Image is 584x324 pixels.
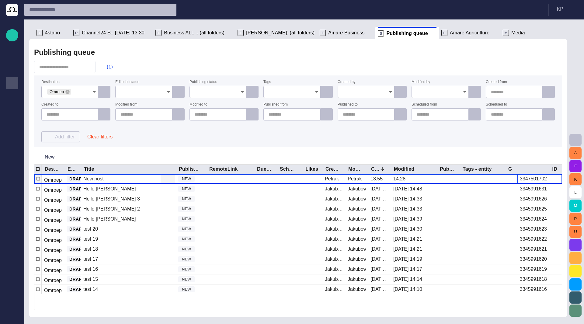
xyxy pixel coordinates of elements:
[9,189,16,195] p: My OctopusX
[348,216,366,222] div: Jakubow
[178,196,195,202] span: NEW
[44,197,62,204] p: Omroep
[370,216,388,222] div: 10/1 14:31
[98,61,116,72] button: (1)
[9,104,16,111] span: Media
[520,226,547,232] div: 3345991623
[348,206,366,212] div: Jakubow
[155,30,162,36] p: F
[348,186,366,192] div: Jakubow
[9,92,16,99] span: Publishing queue KKK
[325,276,343,283] div: Jakubow
[378,165,387,173] button: Sort
[9,116,16,122] p: Planning
[9,104,16,110] p: Media
[520,266,547,273] div: 3345991619
[67,196,93,202] button: DRAFT
[325,176,339,182] div: Petrak
[500,27,536,39] div: MMedia
[83,226,98,232] div: test 20
[325,256,343,263] div: Jakubow
[44,237,62,244] p: Omroep
[44,267,62,274] p: Omroep
[9,213,16,221] span: Editorial Admin
[67,246,93,252] button: DRAFT
[9,92,16,98] p: Publishing queue KKK
[9,55,16,62] span: Rundowns
[41,103,58,107] label: Created to
[520,246,547,253] div: 3345991621
[486,103,507,107] label: Scheduled to
[370,186,388,192] div: 10/1 14:40
[178,256,195,262] span: NEW
[348,196,366,202] div: Jakubow
[370,236,388,242] div: 10/1 14:21
[36,30,43,36] p: F
[463,166,492,172] div: Tags - entity
[325,216,343,222] div: Jakubow
[6,4,18,16] img: Octopus News Room
[520,206,547,212] div: 3345991625
[9,250,16,257] span: Octopus
[338,80,356,84] label: Created by
[44,257,62,264] p: Omroep
[9,225,16,233] span: [URL][DOMAIN_NAME]
[370,226,388,232] div: 10/1 14:30
[67,266,93,272] button: DRAFT
[569,200,582,212] button: M
[71,27,153,39] div: RChannel24 S...[DATE] 13:30
[238,88,247,96] button: Open
[439,27,500,39] div: FAmare Agriculture
[263,80,271,84] label: Tags
[393,276,422,283] div: 10/1 14:14
[6,138,18,150] div: CREW
[189,103,207,107] label: Modified to
[325,206,343,212] div: Jakubow
[338,103,358,107] label: Published to
[67,206,93,212] button: DRAFT
[393,236,422,242] div: 10/1 14:21
[9,250,16,256] p: Octopus
[82,30,144,36] span: Channel24 S...[DATE] 13:30
[325,246,343,253] div: Jakubow
[44,207,62,214] p: Omroep
[370,286,388,293] div: 10/1 14:10
[67,226,93,232] button: DRAFT
[9,152,16,159] p: Planning Process
[9,225,16,232] p: [URL][DOMAIN_NAME]
[178,186,195,192] span: NEW
[6,101,18,113] div: Media
[67,176,93,182] button: DRAFT
[348,266,366,273] div: Jakubow
[178,226,195,232] span: NEW
[44,227,62,234] p: Omroep
[41,80,60,84] label: Destination
[320,30,326,36] p: F
[375,27,439,39] div: SPublishing queue
[9,55,16,61] p: Rundowns
[83,276,98,283] div: test 15
[328,30,364,36] span: Amare Business
[370,196,388,202] div: 10/1 14:33
[82,131,117,142] button: Clear filters
[520,216,547,222] div: 3345991624
[238,30,244,36] p: F
[9,128,16,135] span: Administration
[370,206,388,212] div: 10/1 14:33
[305,166,318,172] div: Likes
[73,30,79,36] p: R
[246,30,315,36] span: [PERSON_NAME]: (all folders)
[68,166,76,172] div: Editorial status
[263,103,288,107] label: Published from
[84,166,94,172] div: Title
[47,89,66,95] span: Omroep
[325,236,343,242] div: Jakubow
[44,217,62,224] p: Omroep
[47,89,71,95] div: Omroep
[370,176,383,182] div: 13:55
[9,128,16,134] p: Administration
[44,186,62,194] p: Omroep
[235,27,317,39] div: F[PERSON_NAME]: (all folders)
[9,79,16,85] p: Publishing queue
[393,286,422,293] div: 10/1 14:10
